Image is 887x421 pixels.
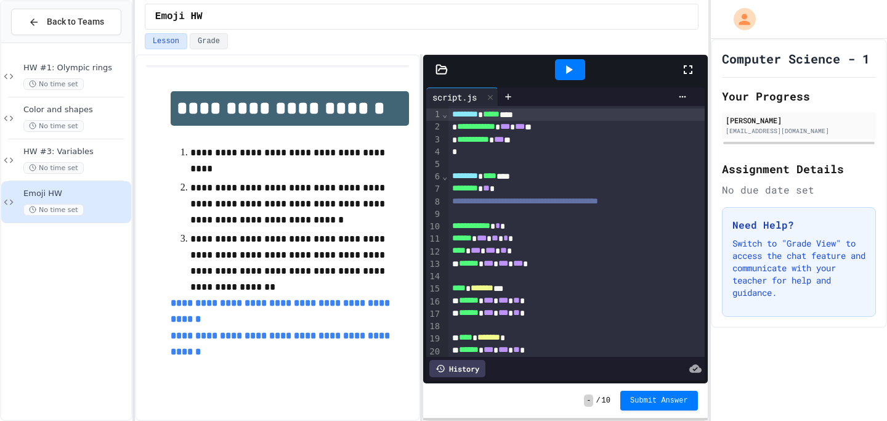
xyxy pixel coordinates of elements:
[426,121,442,133] div: 2
[442,109,448,119] span: Fold line
[426,233,442,245] div: 11
[426,283,442,295] div: 15
[426,146,442,158] div: 4
[785,318,875,370] iframe: chat widget
[426,183,442,195] div: 7
[155,9,203,24] span: Emoji HW
[426,208,442,221] div: 9
[721,5,759,33] div: My Account
[835,372,875,409] iframe: chat widget
[145,33,187,49] button: Lesson
[190,33,228,49] button: Grade
[426,258,442,271] div: 13
[426,221,442,233] div: 10
[23,120,84,132] span: No time set
[722,50,870,67] h1: Computer Science - 1
[426,271,442,283] div: 14
[426,88,498,106] div: script.js
[722,182,876,197] div: No due date set
[23,204,84,216] span: No time set
[23,147,129,157] span: HW #3: Variables
[726,126,872,136] div: [EMAIL_ADDRESS][DOMAIN_NAME]
[426,91,483,104] div: script.js
[426,321,442,333] div: 18
[426,296,442,308] div: 16
[23,63,129,73] span: HW #1: Olympic rings
[23,189,129,199] span: Emoji HW
[602,396,610,406] span: 10
[23,105,129,115] span: Color and shapes
[722,160,876,178] h2: Assignment Details
[426,346,442,358] div: 20
[429,360,485,377] div: History
[732,237,865,299] p: Switch to "Grade View" to access the chat feature and communicate with your teacher for help and ...
[620,391,698,411] button: Submit Answer
[426,246,442,258] div: 12
[47,15,104,28] span: Back to Teams
[426,108,442,121] div: 1
[426,158,442,171] div: 5
[426,134,442,146] div: 3
[426,171,442,183] div: 6
[584,394,593,407] span: -
[726,115,872,126] div: [PERSON_NAME]
[11,9,121,35] button: Back to Teams
[23,162,84,174] span: No time set
[426,333,442,345] div: 19
[442,171,448,181] span: Fold line
[732,218,865,232] h3: Need Help?
[596,396,600,406] span: /
[426,308,442,321] div: 17
[23,78,84,90] span: No time set
[630,396,688,406] span: Submit Answer
[722,88,876,105] h2: Your Progress
[426,196,442,208] div: 8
